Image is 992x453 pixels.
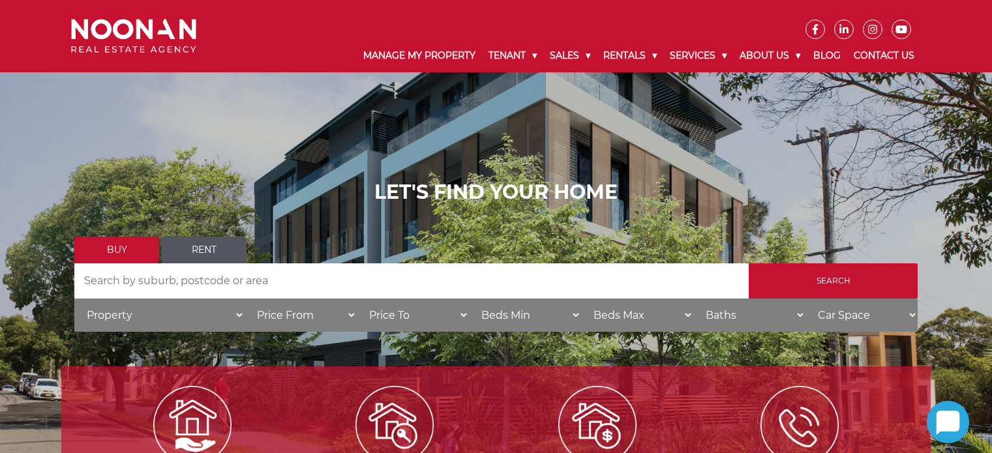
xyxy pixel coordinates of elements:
[847,39,921,72] a: Contact Us
[482,39,543,72] a: Tenant
[663,39,733,72] a: Services
[543,39,597,72] a: Sales
[807,39,847,72] a: Blog
[597,39,663,72] a: Rentals
[74,237,159,263] a: Buy
[74,263,749,299] input: Search by suburb, postcode or area
[74,181,918,204] h1: LET'S FIND YOUR HOME
[71,19,196,53] img: Noonan Real Estate Agency
[357,39,482,72] a: Manage My Property
[749,263,918,299] input: Search
[162,237,247,263] a: Rent
[733,39,807,72] a: About Us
